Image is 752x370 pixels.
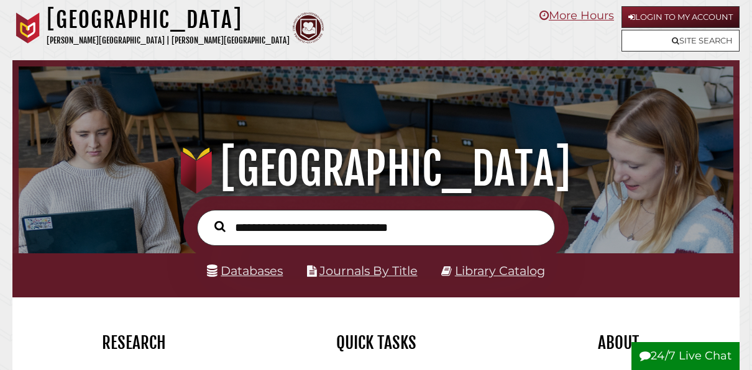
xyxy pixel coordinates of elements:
[293,12,324,43] img: Calvin Theological Seminary
[621,30,740,52] a: Site Search
[319,263,418,278] a: Journals By Title
[12,12,44,43] img: Calvin University
[214,220,226,232] i: Search
[22,332,245,353] h2: Research
[539,9,614,22] a: More Hours
[264,332,488,353] h2: Quick Tasks
[47,34,290,48] p: [PERSON_NAME][GEOGRAPHIC_DATA] | [PERSON_NAME][GEOGRAPHIC_DATA]
[507,332,730,353] h2: About
[207,263,283,278] a: Databases
[621,6,740,28] a: Login to My Account
[30,142,722,196] h1: [GEOGRAPHIC_DATA]
[455,263,545,278] a: Library Catalog
[208,218,232,235] button: Search
[47,6,290,34] h1: [GEOGRAPHIC_DATA]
